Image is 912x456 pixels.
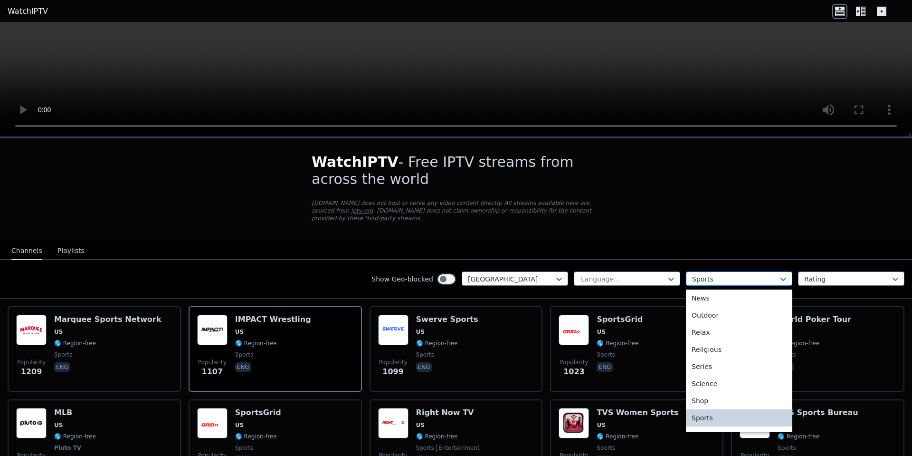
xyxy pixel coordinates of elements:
div: Outdoor [686,307,792,324]
div: Relax [686,324,792,341]
span: 🌎 Region-free [416,340,458,347]
span: 🌎 Region-free [54,433,96,440]
span: US [54,328,63,336]
a: WatchIPTV [8,6,48,17]
button: Channels [11,242,42,260]
span: sports [235,444,253,452]
img: SportsGrid [197,408,228,438]
span: WatchIPTV [312,154,399,170]
p: eng [235,362,251,372]
img: TVS Women Sports [559,408,589,438]
span: US [235,421,244,429]
h6: IMPACT Wrestling [235,315,311,324]
img: IMPACT Wrestling [197,315,228,345]
h6: SportsGrid [597,315,643,324]
span: sports [597,351,615,359]
h6: Marquee Sports Network [54,315,161,324]
div: Science [686,375,792,392]
img: Marquee Sports Network [16,315,47,345]
span: sports [416,444,434,452]
span: 🌎 Region-free [54,340,96,347]
span: sports [54,351,72,359]
img: MLB [16,408,47,438]
h6: SportsGrid [235,408,281,417]
a: iptv-org [351,207,373,214]
span: 🌎 Region-free [778,340,819,347]
span: Pluto TV [54,444,81,452]
h6: TVS Sports Bureau [778,408,858,417]
img: SportsGrid [559,315,589,345]
button: Playlists [57,242,85,260]
span: sports [235,351,253,359]
div: News [686,290,792,307]
span: 1099 [382,366,404,378]
img: Right Now TV [378,408,408,438]
span: 🌎 Region-free [235,340,277,347]
div: Travel [686,427,792,444]
h1: - Free IPTV streams from across the world [312,154,600,188]
span: 🌎 Region-free [778,433,819,440]
span: sports [416,351,434,359]
span: 🌎 Region-free [597,433,638,440]
span: US [416,421,425,429]
div: Series [686,358,792,375]
div: Religious [686,341,792,358]
span: US [235,328,244,336]
p: eng [416,362,432,372]
span: entertainment [436,444,480,452]
span: US [597,328,605,336]
h6: Right Now TV [416,408,480,417]
h6: TVS Women Sports [597,408,678,417]
span: Popularity [560,359,588,366]
p: eng [597,362,613,372]
span: 🌎 Region-free [416,433,458,440]
h6: World Poker Tour [778,315,851,324]
div: Sports [686,409,792,427]
p: eng [54,362,70,372]
label: Show Geo-blocked [371,274,433,284]
span: 1107 [202,366,223,378]
span: 1209 [21,366,42,378]
span: Popularity [198,359,227,366]
div: Shop [686,392,792,409]
span: sports [597,444,615,452]
span: 1023 [563,366,585,378]
img: Swerve Sports [378,315,408,345]
span: US [54,421,63,429]
span: US [416,328,425,336]
span: US [597,421,605,429]
span: 🌎 Region-free [235,433,277,440]
span: 🌎 Region-free [597,340,638,347]
h6: MLB [54,408,96,417]
h6: Swerve Sports [416,315,478,324]
span: sports [778,444,796,452]
p: [DOMAIN_NAME] does not host or serve any video content directly. All streams available here are s... [312,199,600,222]
span: Popularity [379,359,408,366]
span: Popularity [17,359,46,366]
